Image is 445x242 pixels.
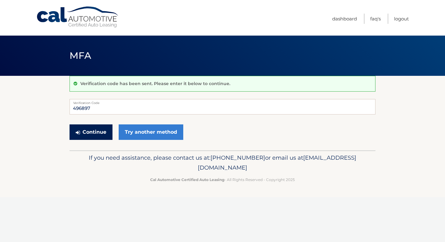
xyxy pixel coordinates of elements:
p: - All Rights Reserved - Copyright 2025 [74,176,371,183]
a: Cal Automotive [36,6,120,28]
a: Logout [394,14,409,24]
button: Continue [70,124,112,140]
span: [PHONE_NUMBER] [210,154,265,161]
input: Verification Code [70,99,375,115]
span: MFA [70,50,91,61]
p: If you need assistance, please contact us at: or email us at [74,153,371,173]
p: Verification code has been sent. Please enter it below to continue. [80,81,230,86]
a: Try another method [119,124,183,140]
strong: Cal Automotive Certified Auto Leasing [150,177,224,182]
label: Verification Code [70,99,375,104]
span: [EMAIL_ADDRESS][DOMAIN_NAME] [198,154,356,171]
a: Dashboard [332,14,357,24]
a: FAQ's [370,14,381,24]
